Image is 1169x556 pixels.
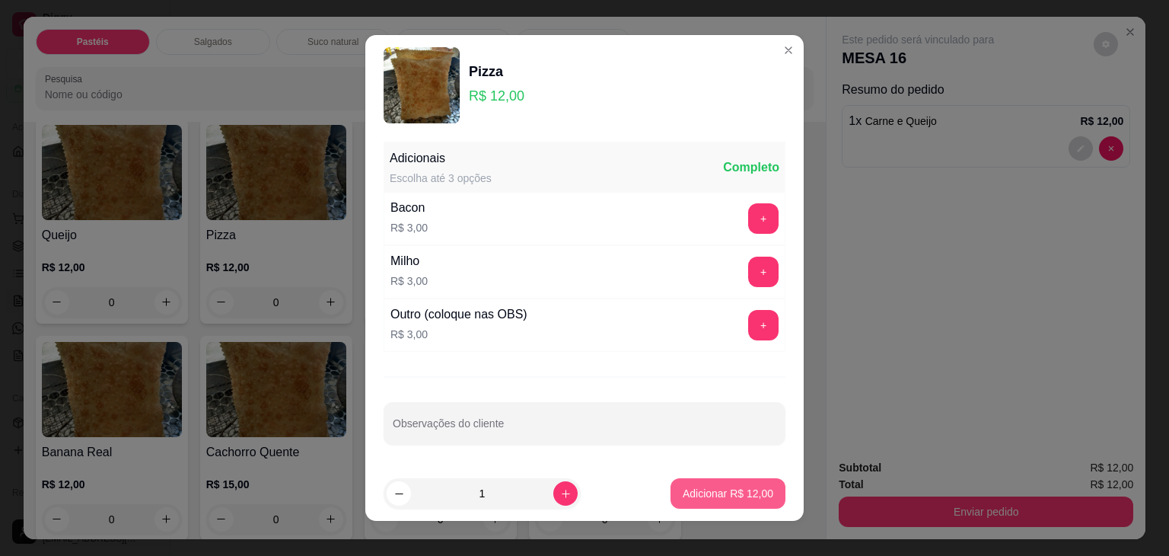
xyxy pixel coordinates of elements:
div: Completo [723,158,779,177]
div: Bacon [390,199,428,217]
button: increase-product-quantity [553,481,578,506]
p: R$ 3,00 [390,273,428,289]
button: add [748,257,779,287]
p: R$ 3,00 [390,327,527,342]
div: Escolha até 3 opções [390,171,492,186]
p: Adicionar R$ 12,00 [683,486,773,501]
input: Observações do cliente [393,422,776,437]
img: product-image [384,47,460,123]
button: add [748,310,779,340]
div: Adicionais [390,149,492,168]
button: decrease-product-quantity [387,481,411,506]
div: Outro (coloque nas OBS) [390,305,527,324]
div: Pizza [469,61,524,82]
p: R$ 12,00 [469,85,524,107]
p: R$ 3,00 [390,220,428,235]
div: Milho [390,252,428,270]
button: Adicionar R$ 12,00 [671,478,785,509]
button: Close [776,38,801,62]
button: add [748,203,779,234]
